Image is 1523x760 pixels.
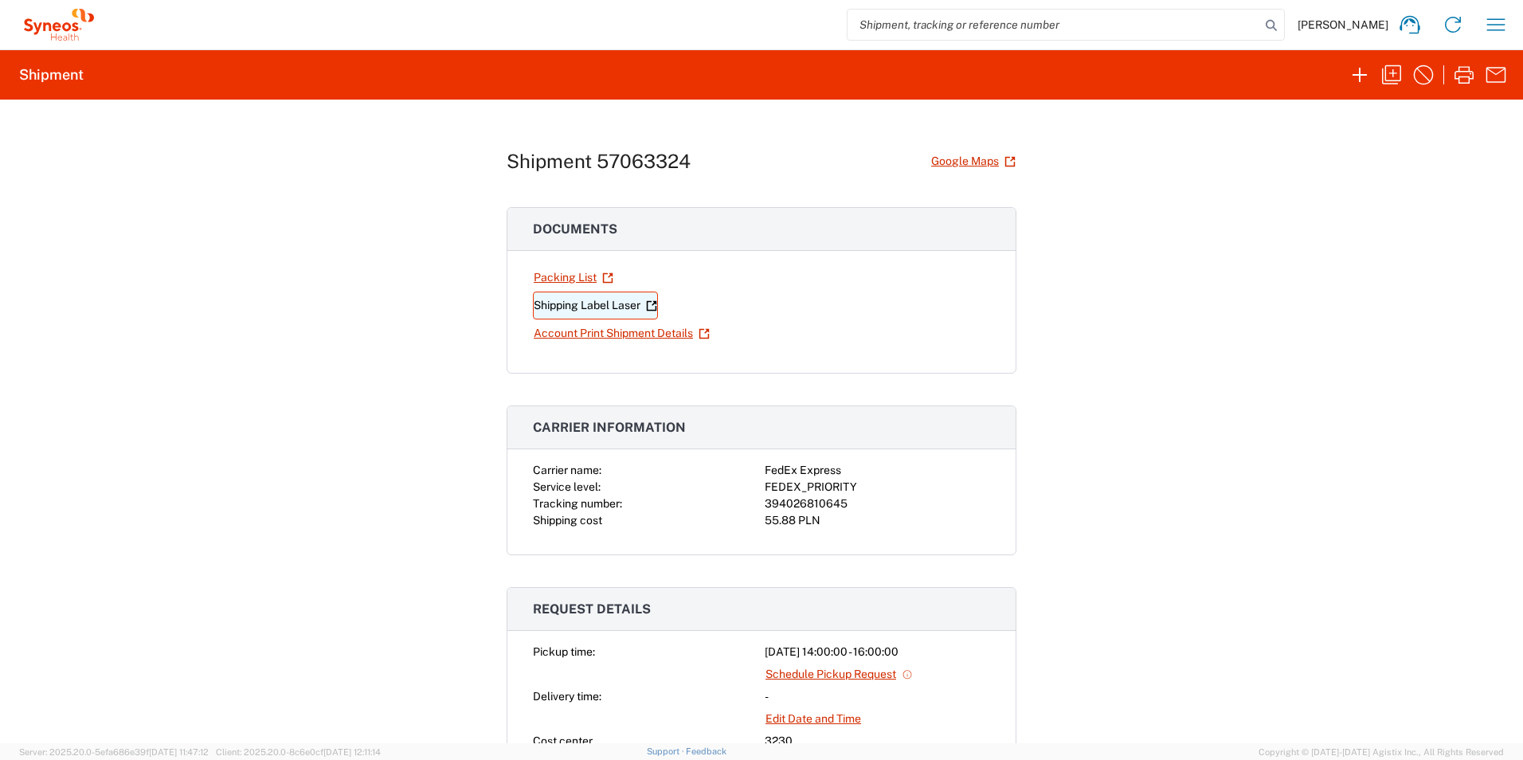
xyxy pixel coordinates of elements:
span: Carrier name: [533,464,601,476]
span: Pickup time: [533,645,595,658]
a: Shipping Label Laser [533,292,658,319]
a: Edit Date and Time [765,705,862,733]
span: Cost center [533,735,593,747]
span: Carrier information [533,420,686,435]
a: Feedback [686,746,726,756]
span: Service level: [533,480,601,493]
span: Documents [533,221,617,237]
div: FEDEX_PRIORITY [765,479,990,496]
h2: Shipment [19,65,84,84]
span: Delivery time: [533,690,601,703]
span: Tracking number: [533,497,622,510]
div: 55.88 PLN [765,512,990,529]
a: Support [647,746,687,756]
a: Packing List [533,264,614,292]
span: Shipping cost [533,514,602,527]
span: [DATE] 12:11:14 [323,747,381,757]
div: [DATE] 14:00:00 - 16:00:00 [765,644,990,660]
div: 3230 [765,733,990,750]
a: Schedule Pickup Request [765,660,914,688]
span: [DATE] 11:47:12 [149,747,209,757]
div: 394026810645 [765,496,990,512]
a: Account Print Shipment Details [533,319,711,347]
a: Google Maps [930,147,1016,175]
span: Client: 2025.20.0-8c6e0cf [216,747,381,757]
span: Copyright © [DATE]-[DATE] Agistix Inc., All Rights Reserved [1259,745,1504,759]
span: Request details [533,601,651,617]
div: - [765,688,990,705]
input: Shipment, tracking or reference number [848,10,1260,40]
div: FedEx Express [765,462,990,479]
h1: Shipment 57063324 [507,150,691,173]
span: Server: 2025.20.0-5efa686e39f [19,747,209,757]
span: [PERSON_NAME] [1298,18,1388,32]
